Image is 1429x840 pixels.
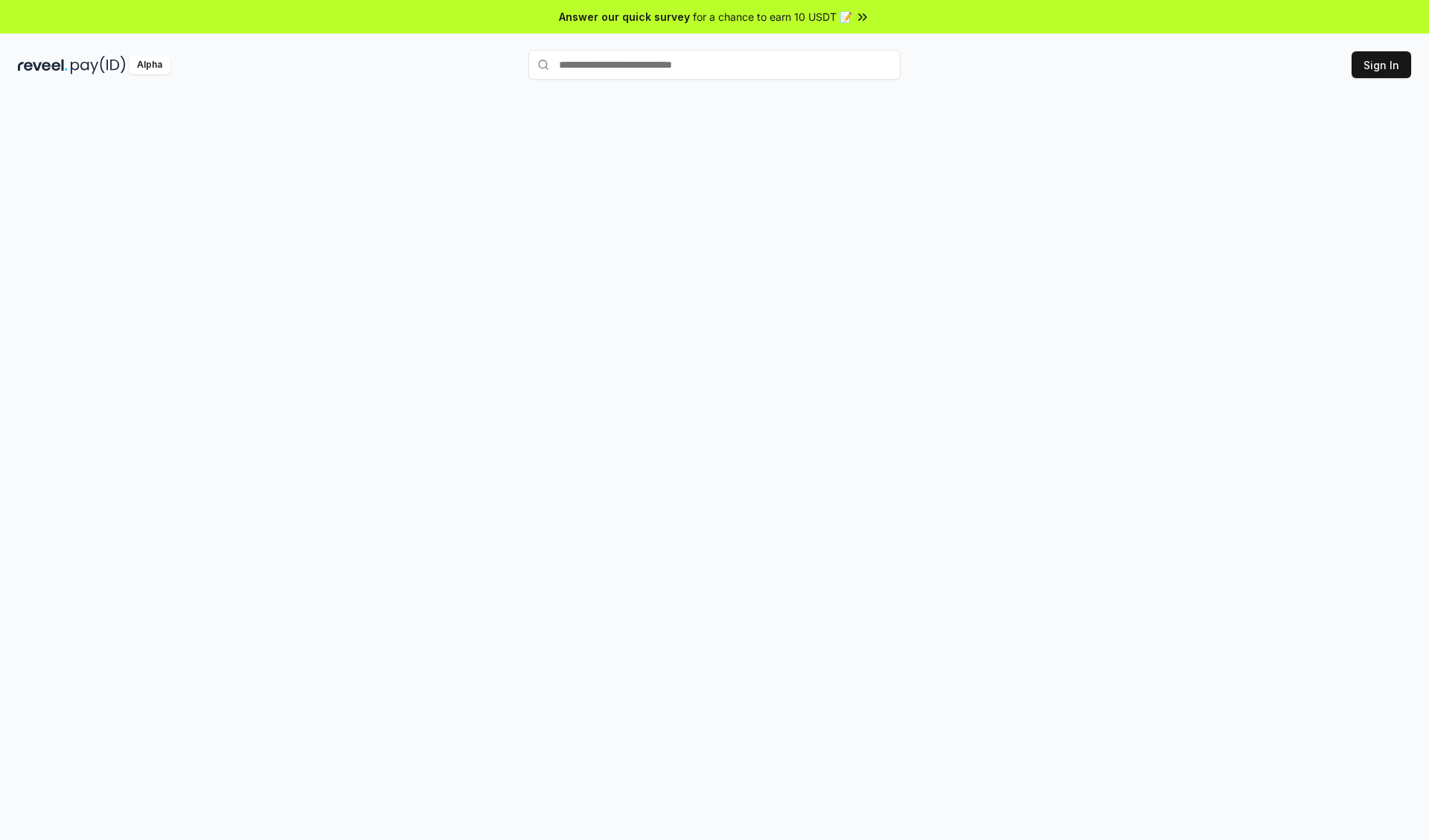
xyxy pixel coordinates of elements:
span: for a chance to earn 10 USDT 📝 [693,9,852,25]
img: pay_id [71,56,126,74]
button: Sign In [1352,51,1411,78]
div: Alpha [129,56,170,74]
img: reveel_dark [18,56,68,74]
span: Answer our quick survey [559,9,690,25]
